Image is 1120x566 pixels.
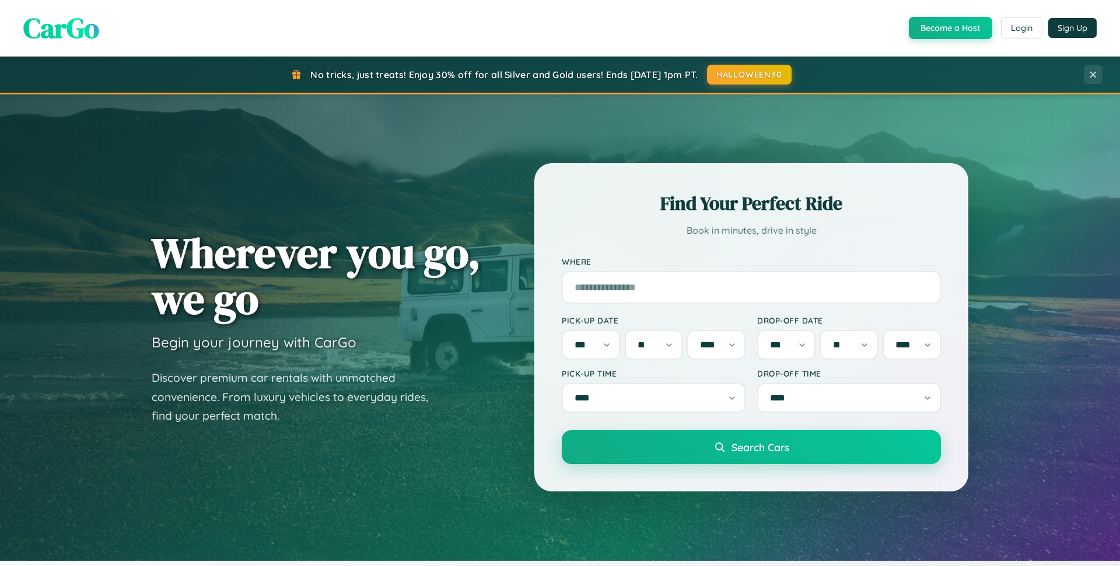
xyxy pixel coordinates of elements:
[562,368,745,378] label: Pick-up Time
[757,368,941,378] label: Drop-off Time
[562,315,745,325] label: Pick-up Date
[909,17,992,39] button: Become a Host
[310,69,698,80] span: No tricks, just treats! Enjoy 30% off for all Silver and Gold users! Ends [DATE] 1pm PT.
[707,65,792,85] button: HALLOWEEN30
[1048,18,1097,38] button: Sign Up
[23,9,99,47] span: CarGo
[152,230,481,322] h1: Wherever you go, we go
[152,368,443,426] p: Discover premium car rentals with unmatched convenience. From luxury vehicles to everyday rides, ...
[562,430,941,464] button: Search Cars
[152,333,356,351] h3: Begin your journey with CarGo
[731,441,789,453] span: Search Cars
[757,315,941,325] label: Drop-off Date
[562,222,941,239] p: Book in minutes, drive in style
[562,256,941,266] label: Where
[1001,17,1042,38] button: Login
[562,191,941,216] h2: Find Your Perfect Ride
